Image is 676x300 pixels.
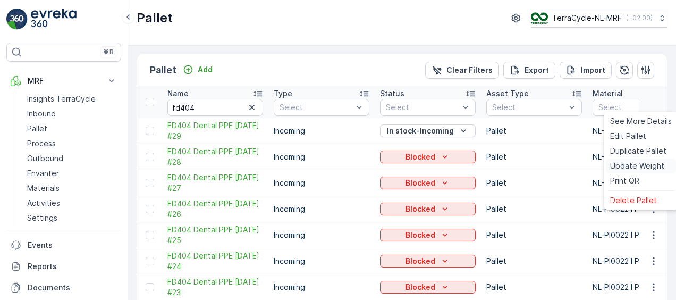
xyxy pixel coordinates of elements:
[6,235,121,256] a: Events
[23,181,121,196] a: Materials
[6,277,121,298] a: Documents
[28,240,117,251] p: Events
[198,64,213,75] p: Add
[167,198,263,220] span: FD404 Dental PPE [DATE] #26
[525,65,549,76] p: Export
[274,178,369,188] p: Incoming
[167,224,263,246] span: FD404 Dental PPE [DATE] #25
[27,109,56,119] p: Inbound
[146,127,154,135] div: Toggle Row Selected
[167,88,189,99] p: Name
[606,114,676,129] a: See More Details
[27,123,47,134] p: Pallet
[27,183,60,194] p: Materials
[23,151,121,166] a: Outbound
[146,205,154,213] div: Toggle Row Selected
[405,204,435,214] p: Blocked
[405,282,435,293] p: Blocked
[486,126,582,136] p: Pallet
[167,120,263,141] a: FD404 Dental PPE 27.05.24 #29
[27,168,59,179] p: Envanter
[6,256,121,277] a: Reports
[28,76,100,86] p: MRF
[167,277,263,298] span: FD404 Dental PPE [DATE] #23
[167,224,263,246] a: FD404 Dental PPE 27.05.24 #25
[486,256,582,266] p: Pallet
[274,256,369,266] p: Incoming
[28,261,117,272] p: Reports
[380,151,476,163] button: Blocked
[593,88,623,99] p: Material
[167,277,263,298] a: FD404 Dental PPE 27.05.24 #23
[380,177,476,189] button: Blocked
[405,230,435,240] p: Blocked
[626,14,653,22] p: ( +02:00 )
[27,198,60,209] p: Activities
[610,176,639,186] span: Print QR
[6,70,121,91] button: MRF
[23,196,121,211] a: Activities
[27,138,56,149] p: Process
[167,146,263,168] span: FD404 Dental PPE [DATE] #28
[560,62,612,79] button: Import
[486,88,529,99] p: Asset Type
[486,152,582,162] p: Pallet
[146,257,154,265] div: Toggle Row Selected
[606,129,676,144] a: Edit Pallet
[274,88,292,99] p: Type
[386,102,459,113] p: Select
[380,281,476,294] button: Blocked
[274,126,369,136] p: Incoming
[27,213,57,223] p: Settings
[486,204,582,214] p: Pallet
[167,251,263,272] a: FD404 Dental PPE 27.05.24 #24
[23,91,121,106] a: Insights TerraCycle
[23,121,121,136] a: Pallet
[446,65,493,76] p: Clear Filters
[31,9,77,30] img: logo_light-DOdMpM7g.png
[167,99,263,116] input: Search
[405,178,435,188] p: Blocked
[23,136,121,151] a: Process
[27,94,96,104] p: Insights TerraCycle
[167,120,263,141] span: FD404 Dental PPE [DATE] #29
[146,153,154,161] div: Toggle Row Selected
[23,106,121,121] a: Inbound
[167,172,263,194] span: FD404 Dental PPE [DATE] #27
[274,152,369,162] p: Incoming
[27,153,63,164] p: Outbound
[492,102,565,113] p: Select
[380,255,476,268] button: Blocked
[425,62,499,79] button: Clear Filters
[606,144,676,159] a: Duplicate Pallet
[274,282,369,293] p: Incoming
[380,124,476,137] button: In stock-Incoming
[167,172,263,194] a: FD404 Dental PPE 27.05.24 #27
[23,211,121,226] a: Settings
[531,9,667,28] button: TerraCycle-NL-MRF(+02:00)
[503,62,555,79] button: Export
[146,231,154,239] div: Toggle Row Selected
[146,179,154,187] div: Toggle Row Selected
[150,63,176,78] p: Pallet
[486,230,582,240] p: Pallet
[610,195,657,206] span: Delete Pallet
[380,88,404,99] p: Status
[28,282,117,293] p: Documents
[486,282,582,293] p: Pallet
[581,65,605,76] p: Import
[405,152,435,162] p: Blocked
[405,256,435,266] p: Blocked
[23,166,121,181] a: Envanter
[610,116,672,127] span: See More Details
[552,13,622,23] p: TerraCycle-NL-MRF
[146,283,154,291] div: Toggle Row Selected
[610,131,646,141] span: Edit Pallet
[167,146,263,168] a: FD404 Dental PPE 27.05.24 #28
[280,102,353,113] p: Select
[167,198,263,220] a: FD404 Dental PPE 27.05.24 #26
[598,102,672,113] p: Select
[274,204,369,214] p: Incoming
[274,230,369,240] p: Incoming
[167,251,263,272] span: FD404 Dental PPE [DATE] #24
